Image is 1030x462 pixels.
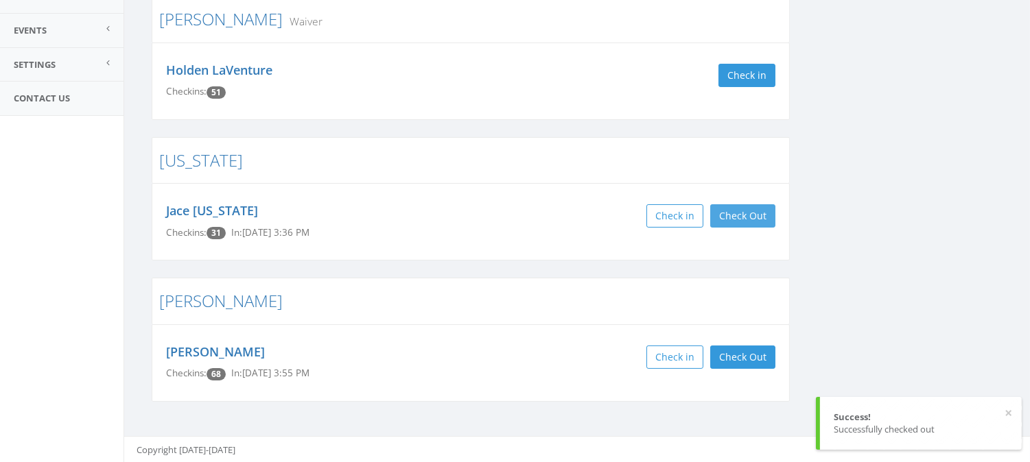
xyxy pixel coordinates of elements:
a: Jace [US_STATE] [166,202,258,219]
span: Checkin count [207,86,226,99]
span: In: [DATE] 3:36 PM [231,226,309,239]
a: [US_STATE] [159,149,243,171]
button: Check in [718,64,775,87]
small: Waiver [283,14,323,29]
span: Checkin count [207,368,226,380]
a: Holden LaVenture [166,62,272,78]
span: In: [DATE] 3:55 PM [231,367,309,379]
span: Checkins: [166,367,207,379]
div: Success! [834,411,1008,424]
a: [PERSON_NAME] [159,289,283,312]
button: Check Out [710,204,775,228]
button: Check in [646,345,703,369]
span: Checkins: [166,85,207,97]
button: × [1005,406,1012,420]
a: [PERSON_NAME] [159,8,283,30]
span: Settings [14,58,56,71]
span: Contact Us [14,92,70,104]
span: Checkins: [166,226,207,239]
div: Successfully checked out [834,423,1008,436]
a: [PERSON_NAME] [166,343,265,360]
span: Events [14,24,47,36]
button: Check Out [710,345,775,369]
button: Check in [646,204,703,228]
span: Checkin count [207,227,226,239]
